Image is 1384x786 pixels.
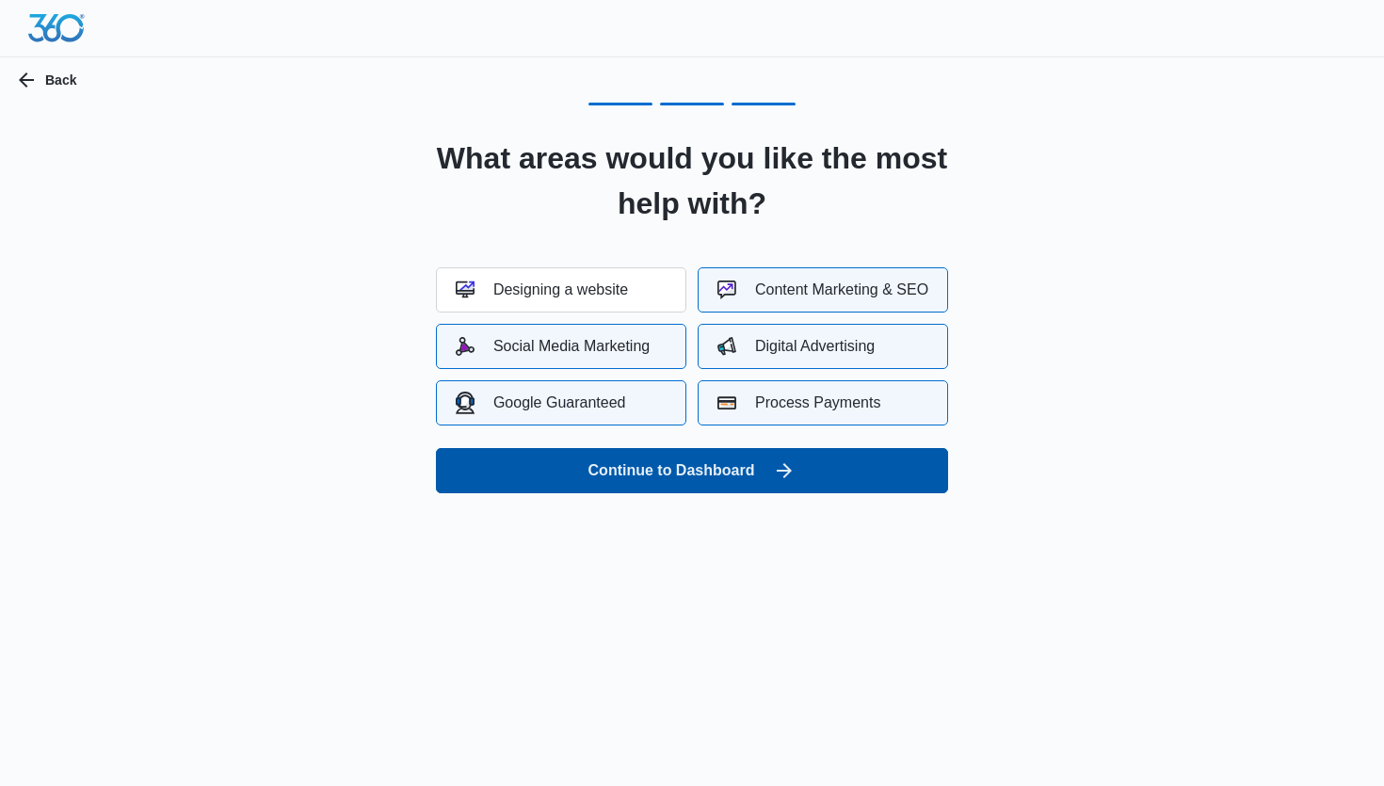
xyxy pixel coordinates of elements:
[698,267,948,313] button: Content Marketing & SEO
[717,393,880,412] div: Process Payments
[456,281,628,299] div: Designing a website
[412,136,972,226] h2: What areas would you like the most help with?
[698,380,948,425] button: Process Payments
[436,448,948,493] button: Continue to Dashboard
[436,380,686,425] button: Google Guaranteed
[717,337,875,356] div: Digital Advertising
[456,337,650,356] div: Social Media Marketing
[436,267,686,313] button: Designing a website
[698,324,948,369] button: Digital Advertising
[717,281,928,299] div: Content Marketing & SEO
[456,392,626,413] div: Google Guaranteed
[436,324,686,369] button: Social Media Marketing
